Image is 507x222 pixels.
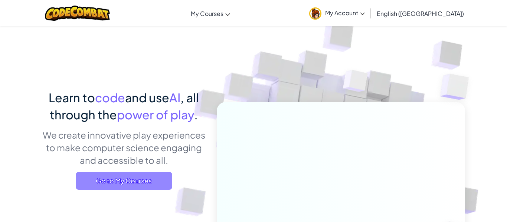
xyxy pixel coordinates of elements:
[187,3,234,23] a: My Courses
[191,10,223,17] span: My Courses
[425,56,490,118] img: Overlap cubes
[373,3,468,23] a: English ([GEOGRAPHIC_DATA])
[95,90,125,105] span: code
[309,7,321,20] img: avatar
[125,90,169,105] span: and use
[325,9,365,17] span: My Account
[169,90,180,105] span: AI
[305,1,369,25] a: My Account
[49,90,95,105] span: Learn to
[117,107,194,122] span: power of play
[194,107,198,122] span: .
[76,172,172,190] a: Go to My Courses
[45,6,110,21] img: CodeCombat logo
[377,10,464,17] span: English ([GEOGRAPHIC_DATA])
[42,129,206,166] p: We create innovative play experiences to make computer science engaging and accessible to all.
[329,55,383,110] img: Overlap cubes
